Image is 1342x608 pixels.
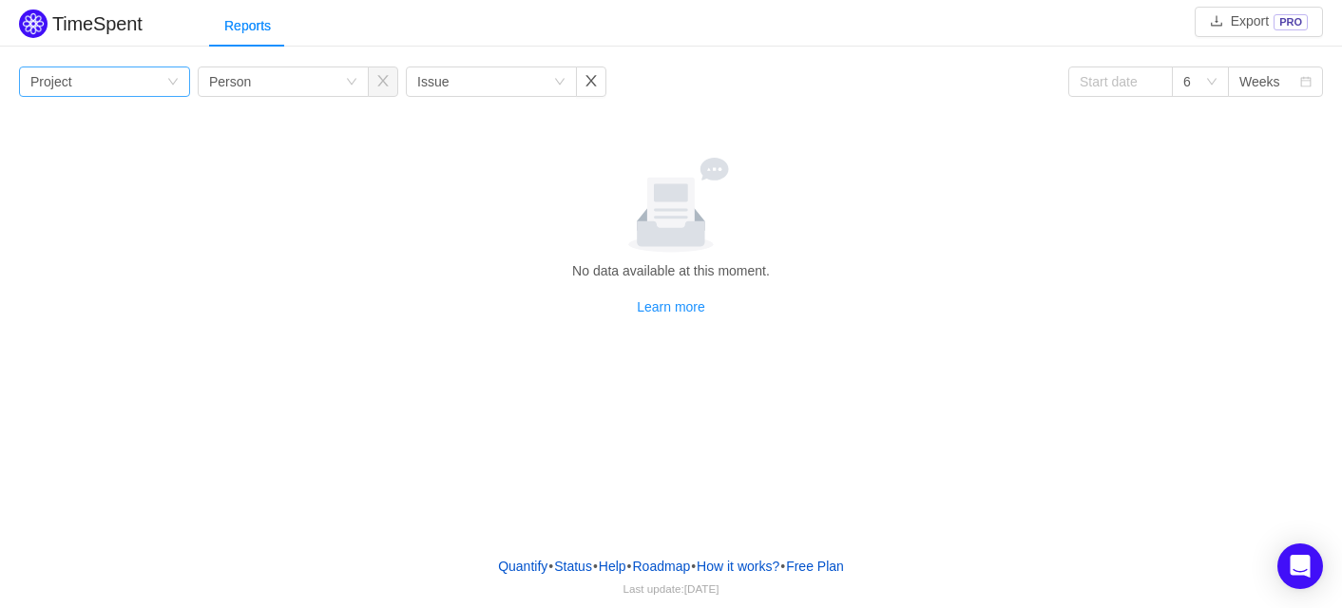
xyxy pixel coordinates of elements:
[19,9,48,38] img: Quantify logo
[52,13,143,34] h2: TimeSpent
[209,5,286,47] div: Reports
[167,76,179,89] i: icon: down
[1183,67,1191,96] div: 6
[1300,76,1312,89] i: icon: calendar
[572,263,770,278] span: No data available at this moment.
[554,76,566,89] i: icon: down
[1195,7,1323,37] button: icon: downloadExportPRO
[548,559,553,574] span: •
[497,552,548,580] a: Quantify
[1206,76,1217,89] i: icon: down
[30,67,72,96] div: Project
[417,67,449,96] div: Issue
[598,552,627,580] a: Help
[593,559,598,574] span: •
[576,66,606,97] button: icon: close
[368,66,398,97] button: icon: close
[209,67,251,96] div: Person
[1068,66,1173,97] input: Start date
[1277,543,1323,589] div: Open Intercom Messenger
[780,559,785,574] span: •
[1239,67,1280,96] div: Weeks
[684,582,719,595] span: [DATE]
[627,559,632,574] span: •
[785,552,845,580] button: Free Plan
[553,552,593,580] a: Status
[632,552,692,580] a: Roadmap
[637,299,705,314] a: Learn more
[691,559,696,574] span: •
[696,552,780,580] button: How it works?
[346,76,357,89] i: icon: down
[623,582,719,595] span: Last update:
